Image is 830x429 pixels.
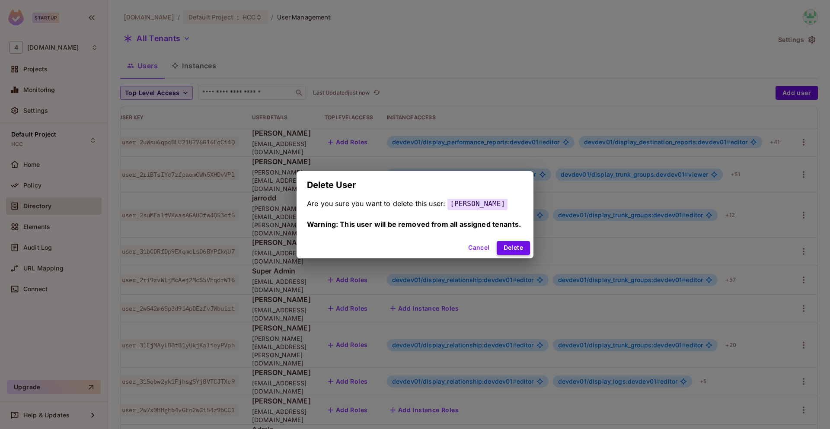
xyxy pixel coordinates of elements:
[307,199,445,208] span: Are you sure you want to delete this user:
[497,241,530,255] button: Delete
[307,220,521,229] span: Warning: This user will be removed from all assigned tenants.
[447,197,508,210] span: [PERSON_NAME]
[465,241,493,255] button: Cancel
[297,171,533,199] h2: Delete User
